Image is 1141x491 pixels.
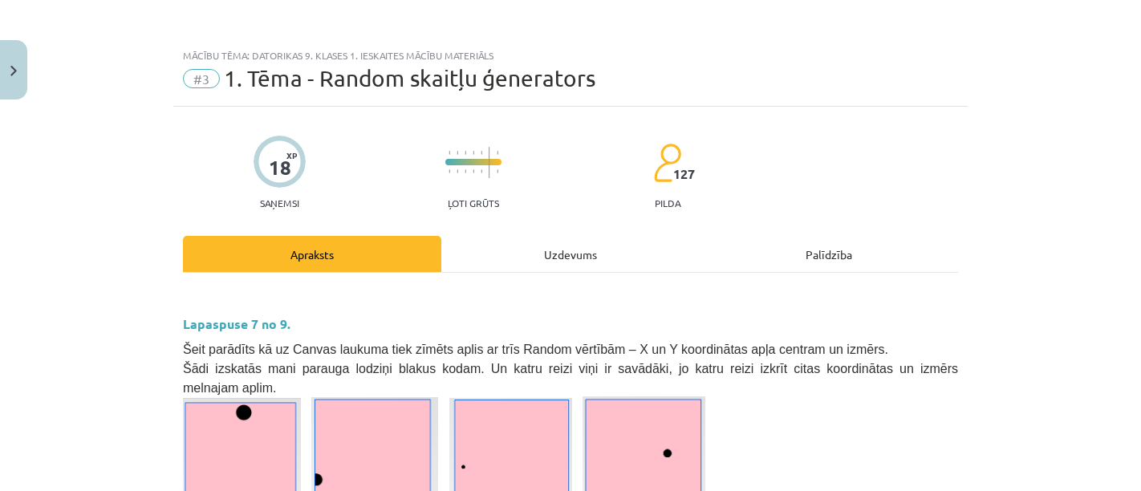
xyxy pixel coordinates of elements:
img: icon-short-line-57e1e144782c952c97e751825c79c345078a6d821885a25fce030b3d8c18986b.svg [497,169,498,173]
span: Šādi izskatās mani parauga lodziņi blakus kodam. Un katru reizi viņi ir savādāki, jo katru reizi ... [183,362,958,395]
img: icon-short-line-57e1e144782c952c97e751825c79c345078a6d821885a25fce030b3d8c18986b.svg [449,151,450,155]
p: Ļoti grūts [448,197,499,209]
div: Palīdzība [700,236,958,272]
span: XP [286,151,297,160]
img: icon-short-line-57e1e144782c952c97e751825c79c345078a6d821885a25fce030b3d8c18986b.svg [465,169,466,173]
strong: Lapaspuse 7 no 9. [183,315,290,332]
img: icon-short-line-57e1e144782c952c97e751825c79c345078a6d821885a25fce030b3d8c18986b.svg [457,169,458,173]
p: pilda [655,197,680,209]
img: icon-short-line-57e1e144782c952c97e751825c79c345078a6d821885a25fce030b3d8c18986b.svg [497,151,498,155]
div: Uzdevums [441,236,700,272]
img: icon-short-line-57e1e144782c952c97e751825c79c345078a6d821885a25fce030b3d8c18986b.svg [473,169,474,173]
div: Mācību tēma: Datorikas 9. klases 1. ieskaites mācību materiāls [183,50,958,61]
div: 18 [269,156,291,179]
img: icon-long-line-d9ea69661e0d244f92f715978eff75569469978d946b2353a9bb055b3ed8787d.svg [489,147,490,178]
img: icon-short-line-57e1e144782c952c97e751825c79c345078a6d821885a25fce030b3d8c18986b.svg [449,169,450,173]
p: Saņemsi [254,197,306,209]
span: Šeit parādīts kā uz Canvas laukuma tiek zīmēts aplis ar trīs Random vērtībām – X un Y koordinātas... [183,343,888,356]
div: Apraksts [183,236,441,272]
span: 127 [673,167,695,181]
img: icon-short-line-57e1e144782c952c97e751825c79c345078a6d821885a25fce030b3d8c18986b.svg [481,151,482,155]
img: icon-short-line-57e1e144782c952c97e751825c79c345078a6d821885a25fce030b3d8c18986b.svg [457,151,458,155]
img: icon-short-line-57e1e144782c952c97e751825c79c345078a6d821885a25fce030b3d8c18986b.svg [481,169,482,173]
span: 1. Tēma - Random skaitļu ģenerators [224,65,595,91]
span: #3 [183,69,220,88]
img: icon-short-line-57e1e144782c952c97e751825c79c345078a6d821885a25fce030b3d8c18986b.svg [473,151,474,155]
img: students-c634bb4e5e11cddfef0936a35e636f08e4e9abd3cc4e673bd6f9a4125e45ecb1.svg [653,143,681,183]
img: icon-close-lesson-0947bae3869378f0d4975bcd49f059093ad1ed9edebbc8119c70593378902aed.svg [10,66,17,76]
img: icon-short-line-57e1e144782c952c97e751825c79c345078a6d821885a25fce030b3d8c18986b.svg [465,151,466,155]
